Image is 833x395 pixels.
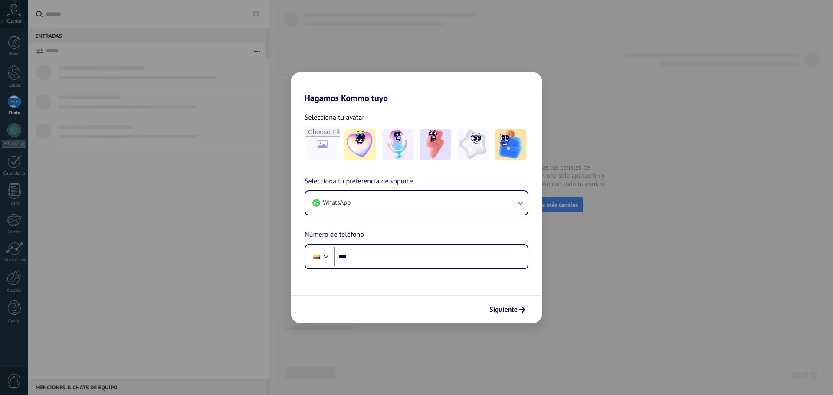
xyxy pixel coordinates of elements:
img: -3.jpeg [420,129,451,160]
span: Número de teléfono [305,229,364,241]
img: -2.jpeg [382,129,413,160]
img: -1.jpeg [344,129,376,160]
div: Colombia: + 57 [308,248,325,266]
img: -4.jpeg [457,129,489,160]
span: Selecciona tu preferencia de soporte [305,176,413,187]
span: Selecciona tu avatar [305,112,364,123]
span: WhatsApp [323,199,351,207]
h2: Hagamos Kommo tuyo [291,72,542,103]
button: Siguiente [485,302,529,317]
img: -5.jpeg [495,129,526,160]
button: WhatsApp [305,191,528,215]
span: Siguiente [489,307,518,313]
